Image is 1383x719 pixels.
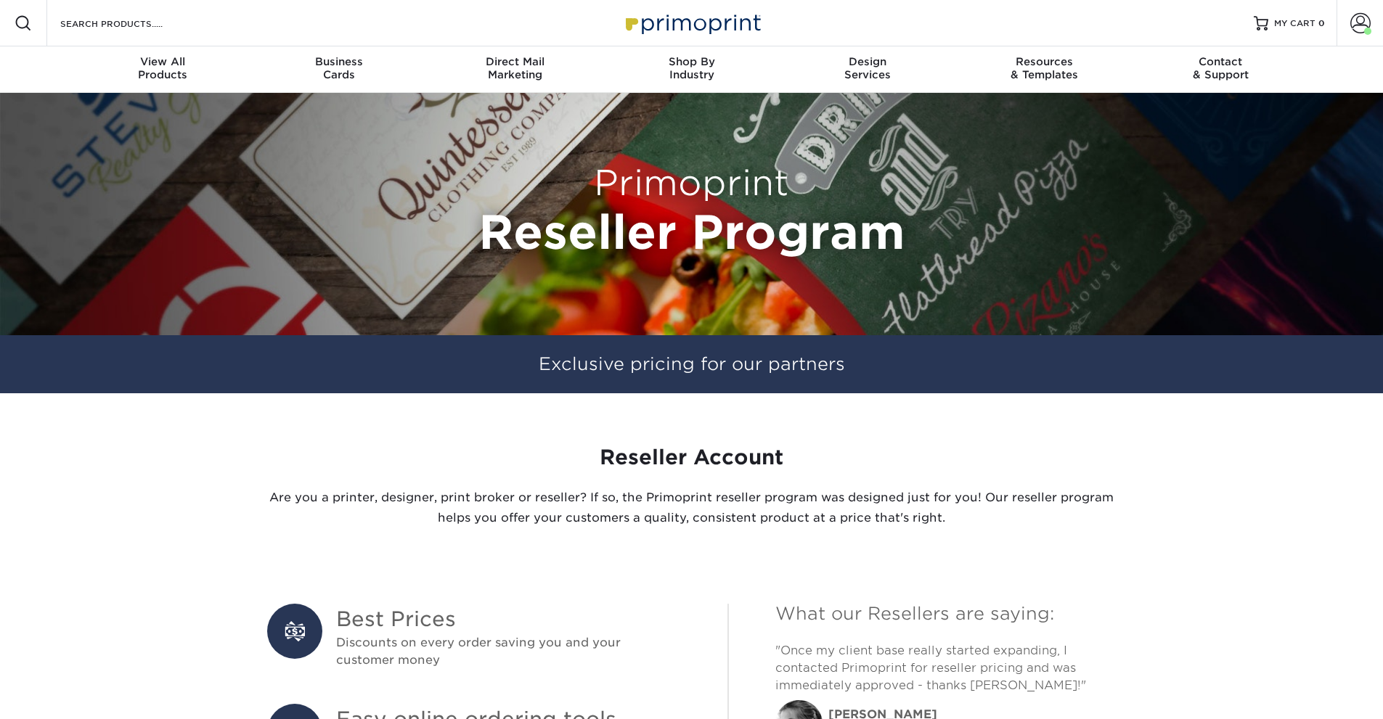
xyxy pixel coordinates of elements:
[956,55,1133,81] div: & Templates
[256,335,1127,393] div: Exclusive pricing for our partners
[1133,55,1309,81] div: & Support
[780,46,956,93] a: DesignServices
[1133,55,1309,68] span: Contact
[75,46,251,93] a: View AllProducts
[267,604,681,669] li: Discounts on every order saving you and your customer money
[427,55,603,81] div: Marketing
[780,55,956,81] div: Services
[75,55,251,81] div: Products
[250,46,427,93] a: BusinessCards
[267,488,1117,528] p: Are you a printer, designer, print broker or reseller? If so, the Primoprint reseller program was...
[603,55,780,81] div: Industry
[775,604,1117,625] h4: What our Resellers are saying:
[780,55,956,68] span: Design
[956,55,1133,68] span: Resources
[603,55,780,68] span: Shop By
[267,205,1117,260] h1: Reseller Program
[1133,46,1309,93] a: Contact& Support
[267,445,1117,470] h3: Reseller Account
[427,46,603,93] a: Direct MailMarketing
[619,7,764,38] img: Primoprint
[75,55,251,68] span: View All
[1274,17,1315,30] span: MY CART
[59,15,200,32] input: SEARCH PRODUCTS.....
[250,55,427,68] span: Business
[336,604,681,634] span: Best Prices
[267,163,1117,205] h2: Primoprint
[775,642,1117,694] p: "Once my client base really started expanding, I contacted Primoprint for reseller pricing and wa...
[427,55,603,68] span: Direct Mail
[250,55,427,81] div: Cards
[956,46,1133,93] a: Resources& Templates
[1318,18,1325,28] span: 0
[603,46,780,93] a: Shop ByIndustry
